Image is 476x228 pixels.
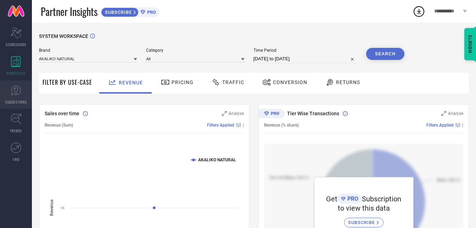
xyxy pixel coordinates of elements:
[207,123,234,128] span: Filters Applied
[49,199,54,216] tspan: Revenue
[336,79,360,85] span: Returns
[462,123,463,128] span: |
[43,78,92,87] span: Filter By Use-Case
[5,99,27,105] span: SUGGESTIONS
[344,212,383,227] a: SUBSCRIBE
[6,71,26,76] span: WORKSPACE
[101,10,134,15] span: SUBSCRIBE
[6,42,27,47] span: SCORECARDS
[146,48,244,53] span: Category
[264,123,299,128] span: Revenue (% share)
[60,206,65,210] text: 1K
[145,10,156,15] span: PRO
[45,111,79,116] span: Sales over time
[346,195,358,202] span: PRO
[413,5,425,18] div: Open download list
[273,79,307,85] span: Conversion
[229,111,244,116] span: Analyse
[222,79,244,85] span: Traffic
[10,128,22,133] span: TRENDS
[101,6,159,17] a: SUBSCRIBEPRO
[258,109,285,119] div: Premium
[448,111,463,116] span: Analyse
[13,157,19,162] span: FWD
[41,4,97,19] span: Partner Insights
[172,79,194,85] span: Pricing
[338,204,390,212] span: to view this data
[39,33,88,39] span: SYSTEM WORKSPACE
[119,80,143,85] span: Revenue
[243,123,244,128] span: |
[39,48,137,53] span: Brand
[426,123,454,128] span: Filters Applied
[366,48,404,60] button: Search
[222,111,227,116] svg: Zoom
[45,123,73,128] span: Revenue (Sum)
[287,111,339,116] span: Tier Wise Transactions
[348,220,377,225] span: SUBSCRIBE
[253,55,357,63] input: Select time period
[198,157,236,162] text: AKALIKO NATURAL
[253,48,357,53] span: Time Period
[362,195,401,203] span: Subscription
[441,111,446,116] svg: Zoom
[326,195,337,203] span: Get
